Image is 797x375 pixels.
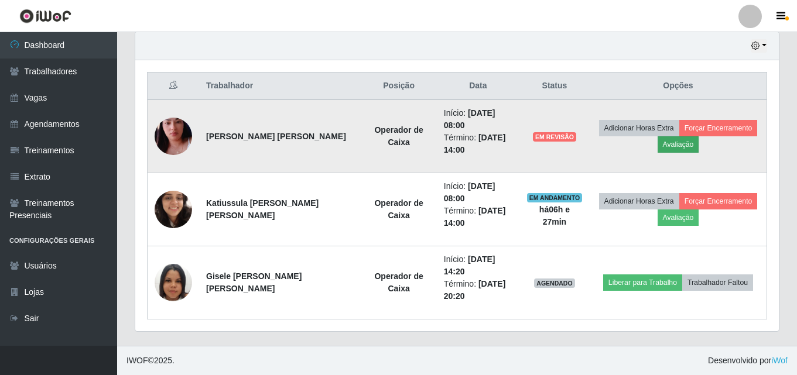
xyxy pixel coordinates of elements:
[599,120,679,136] button: Adicionar Horas Extra
[361,73,436,100] th: Posição
[708,355,788,367] span: Desenvolvido por
[444,253,512,278] li: Início:
[679,193,758,209] button: Forçar Encerramento
[155,103,192,170] img: 1754840116013.jpeg
[519,73,590,100] th: Status
[444,205,512,229] li: Término:
[206,198,319,220] strong: Katiussula [PERSON_NAME] [PERSON_NAME]
[374,271,423,293] strong: Operador de Caixa
[126,356,148,365] span: IWOF
[590,73,767,100] th: Opções
[534,278,575,288] span: AGENDADO
[599,193,679,209] button: Adicionar Horas Extra
[679,120,758,136] button: Forçar Encerramento
[603,274,682,291] button: Liberar para Trabalho
[444,181,495,203] time: [DATE] 08:00
[444,278,512,302] li: Término:
[437,73,519,100] th: Data
[374,198,423,220] strong: Operador de Caixa
[126,355,175,367] span: © 2025 .
[444,180,512,205] li: Início:
[444,108,495,130] time: [DATE] 08:00
[771,356,788,365] a: iWof
[533,132,576,142] span: EM REVISÃO
[199,73,361,100] th: Trabalhador
[19,9,71,23] img: CoreUI Logo
[444,132,512,156] li: Término:
[527,193,583,202] span: EM ANDAMENTO
[206,271,302,293] strong: Gisele [PERSON_NAME] [PERSON_NAME]
[658,136,699,153] button: Avaliação
[206,132,346,141] strong: [PERSON_NAME] [PERSON_NAME]
[658,209,699,226] button: Avaliação
[444,254,495,276] time: [DATE] 14:20
[444,107,512,132] li: Início:
[155,249,192,316] img: 1753040270592.jpeg
[682,274,753,291] button: Trabalhador Faltou
[374,125,423,147] strong: Operador de Caixa
[155,176,192,243] img: 1756152680627.jpeg
[539,205,570,226] strong: há 06 h e 27 min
